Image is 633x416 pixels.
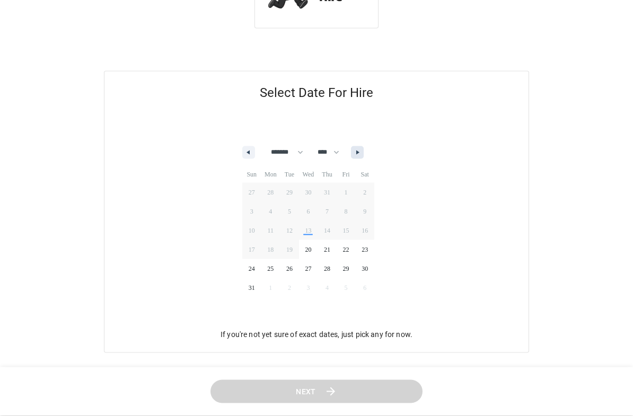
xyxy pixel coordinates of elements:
span: 30 [362,259,368,278]
span: 5 [288,202,291,221]
span: 2 [363,183,366,202]
button: 8 [337,202,356,221]
button: 30 [355,259,374,278]
span: 11 [268,221,274,240]
h5: Select Date For Hire [104,72,529,114]
span: 16 [362,221,368,240]
button: 20 [299,240,318,259]
button: 16 [355,221,374,240]
span: 27 [305,259,311,278]
button: 9 [355,202,374,221]
span: Wed [299,166,318,183]
button: 1 [337,183,356,202]
button: 7 [318,202,337,221]
button: 17 [242,240,261,259]
button: 6 [299,202,318,221]
span: 22 [343,240,349,259]
span: 12 [286,221,293,240]
button: 10 [242,221,261,240]
button: 14 [318,221,337,240]
span: 15 [343,221,349,240]
span: Thu [318,166,337,183]
button: 3 [242,202,261,221]
button: 2 [355,183,374,202]
span: Fri [337,166,356,183]
span: Tue [280,166,299,183]
span: 29 [343,259,349,278]
span: 6 [306,202,310,221]
button: 12 [280,221,299,240]
button: 26 [280,259,299,278]
button: 28 [318,259,337,278]
span: 31 [249,278,255,297]
button: 4 [261,202,280,221]
span: Sun [242,166,261,183]
span: 20 [305,240,311,259]
button: 29 [337,259,356,278]
span: 7 [326,202,329,221]
button: 21 [318,240,337,259]
span: 10 [249,221,255,240]
span: 3 [250,202,253,221]
button: 15 [337,221,356,240]
span: 1 [345,183,348,202]
span: 19 [286,240,293,259]
button: 13 [299,221,318,240]
p: If you're not yet sure of exact dates, just pick any for now. [221,329,412,340]
button: 27 [299,259,318,278]
button: 23 [355,240,374,259]
button: 18 [261,240,280,259]
span: 23 [362,240,368,259]
span: 14 [324,221,330,240]
span: 25 [267,259,274,278]
span: 21 [324,240,330,259]
p: ⚡ Powered By [258,353,374,391]
button: 25 [261,259,280,278]
button: 11 [261,221,280,240]
span: 8 [345,202,348,221]
span: 4 [269,202,272,221]
button: 31 [242,278,261,297]
span: 24 [249,259,255,278]
button: 19 [280,240,299,259]
button: 24 [242,259,261,278]
button: 5 [280,202,299,221]
button: 22 [337,240,356,259]
span: 17 [249,240,255,259]
span: 9 [363,202,366,221]
span: Sat [355,166,374,183]
span: 26 [286,259,293,278]
span: 13 [305,221,311,240]
span: Mon [261,166,280,183]
span: 28 [324,259,330,278]
span: 18 [267,240,274,259]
